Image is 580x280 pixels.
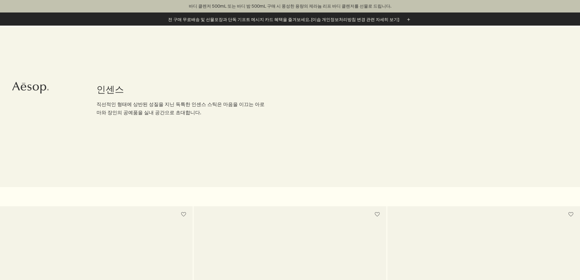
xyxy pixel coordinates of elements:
[11,80,50,97] a: Aesop
[178,209,189,220] button: 위시리스트에 담기
[168,16,412,23] button: 전 구매 무료배송 및 선물포장과 단독 기프트 메시지 카드 혜택을 즐겨보세요. [이솝 개인정보처리방침 변경 관련 자세히 보기]
[565,209,576,220] button: 위시리스트에 담기
[6,3,574,9] p: 바디 클렌저 500mL 또는 바디 밤 500mL 구매 시 풍성한 용량의 제라늄 리프 바디 클렌저를 선물로 드립니다.
[97,100,265,117] p: 직선적인 형태에 상반된 성질을 지닌 독특한 인센스 스틱은 마음을 이끄는 아로마와 장인의 공예품을 실내 공간으로 초대합니다.
[97,83,265,96] h1: 인센스
[168,16,399,23] p: 전 구매 무료배송 및 선물포장과 단독 기프트 메시지 카드 혜택을 즐겨보세요. [이솝 개인정보처리방침 변경 관련 자세히 보기]
[12,82,49,94] svg: Aesop
[372,209,383,220] button: 위시리스트에 담기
